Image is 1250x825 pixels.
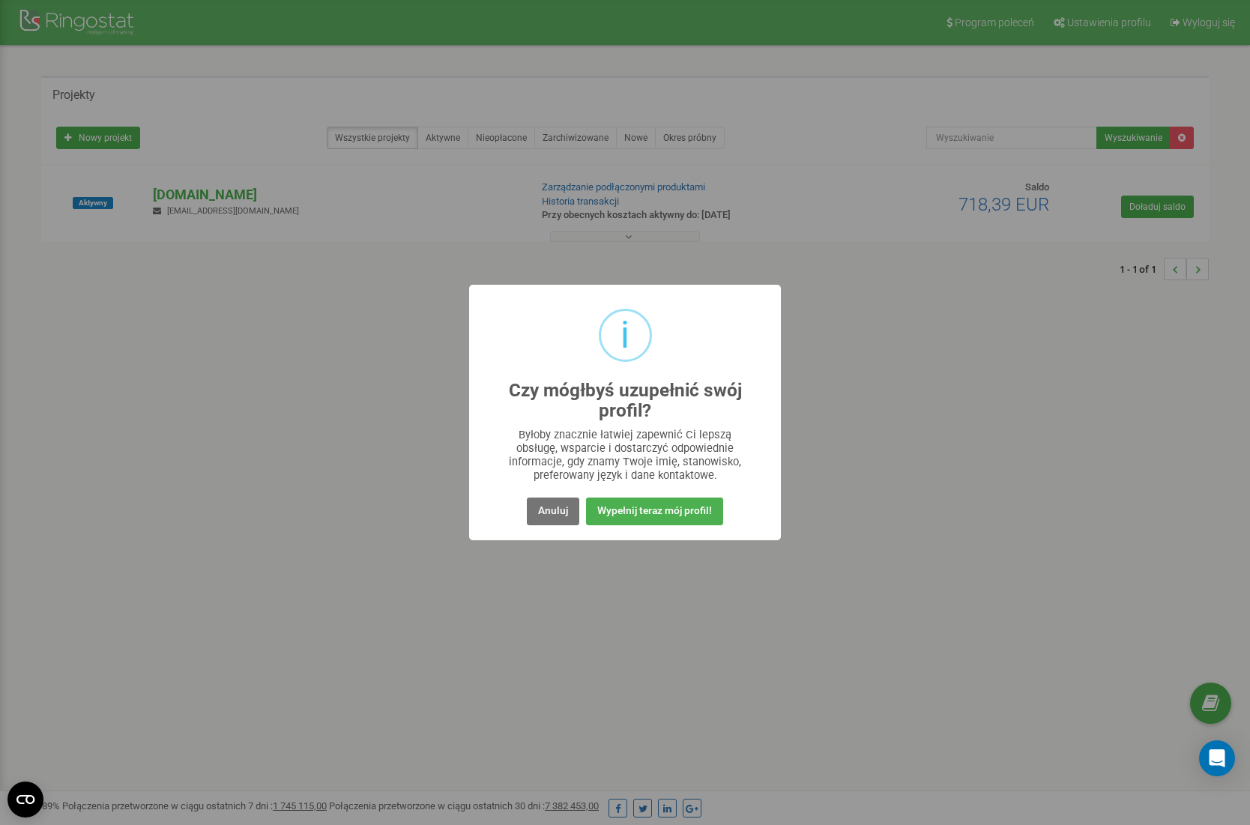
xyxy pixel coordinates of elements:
[1199,740,1235,776] div: Open Intercom Messenger
[586,498,723,525] button: Wypełnij teraz mój profil!
[527,498,579,525] button: Anuluj
[499,428,752,482] div: Byłoby znacznie łatwiej zapewnić Ci lepszą obsługę, wsparcie i dostarczyć odpowiednie informacje,...
[7,782,43,818] button: Open CMP widget
[499,381,752,421] h2: Czy mógłbyś uzupełnić swój profil?
[621,311,629,360] div: i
